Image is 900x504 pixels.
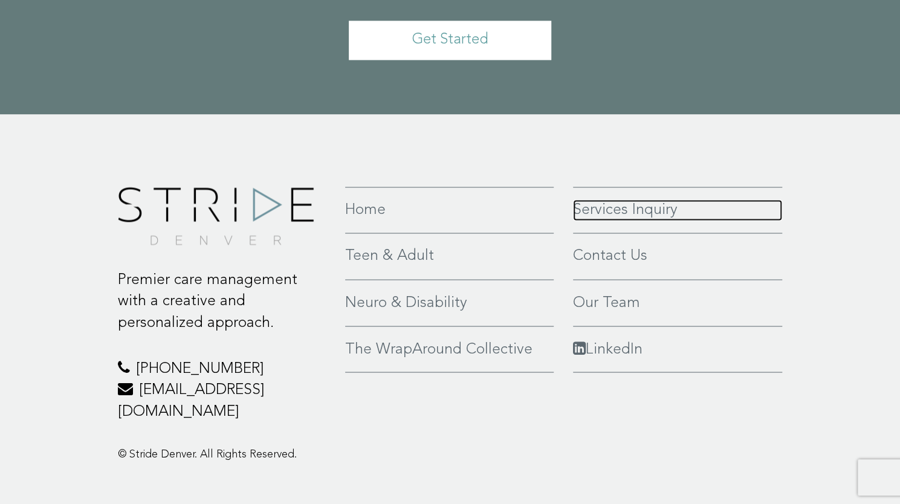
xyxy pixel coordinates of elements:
[573,292,783,314] a: Our Team
[118,269,328,334] p: Premier care management with a creative and personalized approach.
[118,448,297,459] span: © Stride Denver. All Rights Reserved.
[573,245,783,267] a: Contact Us
[345,245,554,267] a: Teen & Adult
[345,338,554,360] a: The WrapAround Collective
[118,187,314,245] img: footer-logo.png
[118,358,328,422] p: [PHONE_NUMBER] [EMAIL_ADDRESS][DOMAIN_NAME]
[349,21,551,60] a: Get Started
[345,199,554,221] a: Home
[345,292,554,314] a: Neuro & Disability
[573,199,783,221] a: Services Inquiry
[573,338,783,360] a: LinkedIn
